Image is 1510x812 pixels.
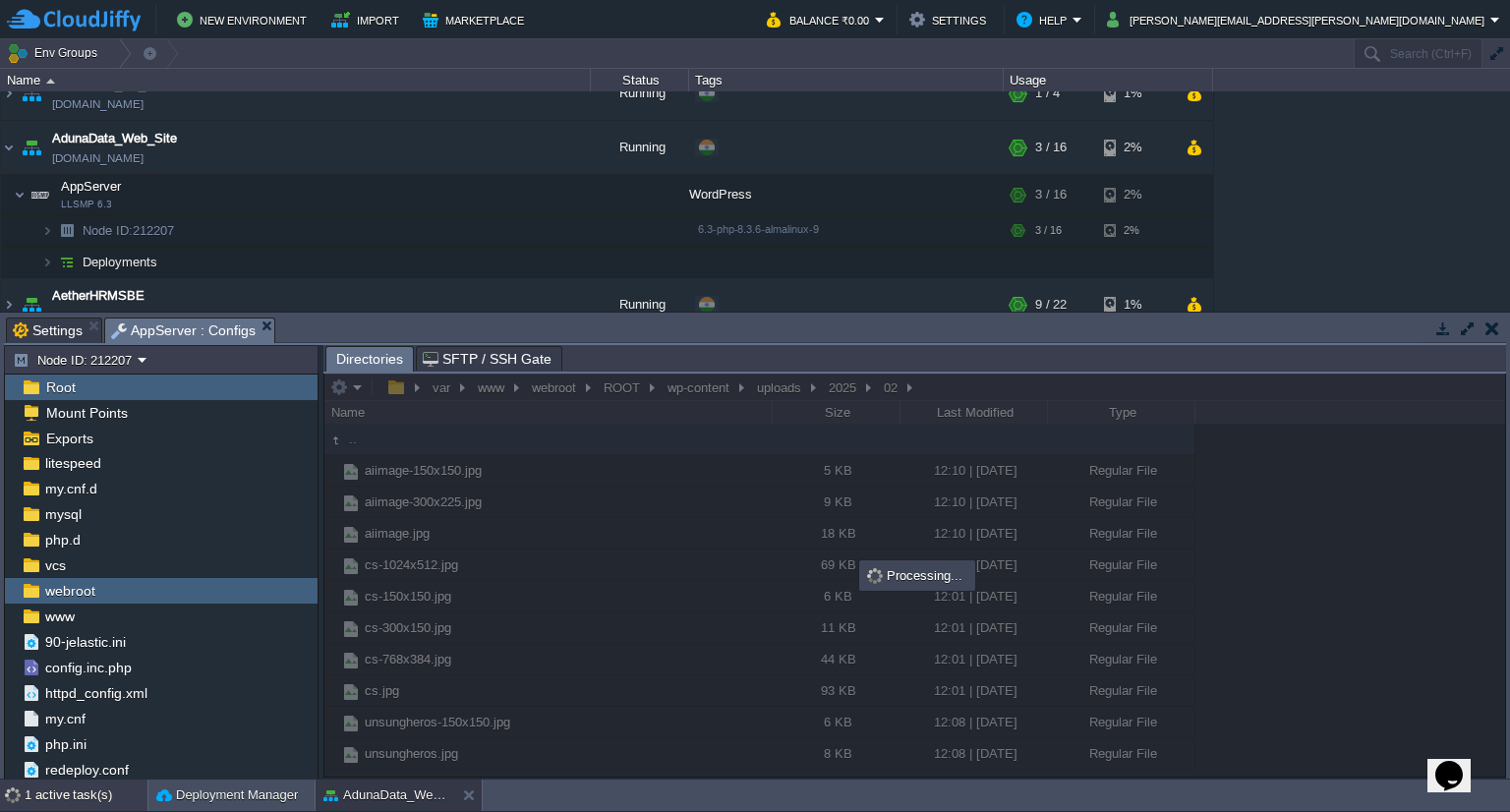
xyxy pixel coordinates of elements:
[1,67,17,120] img: AMDAwAAAACH5BAEAAAAALAAAAAABAAEAAAICRAEAOw==
[156,785,298,805] button: Deployment Manager
[111,319,256,343] span: AppServer : Configs
[1104,67,1168,120] div: 1%
[909,8,992,31] button: Settings
[18,121,45,174] img: AMDAwAAAACH5BAEAAAAALAAAAAABAAEAAAICRAEAOw==
[81,222,177,239] span: 212207
[1104,121,1168,174] div: 2%
[41,480,100,497] a: my.cnf.d
[41,505,85,523] a: mysql
[767,8,875,31] button: Balance ₹0.00
[1427,733,1490,792] iframe: chat widget
[52,286,145,306] a: AetherHRMSBE
[1016,8,1073,31] button: Help
[25,780,147,811] div: 1 active task(s)
[1107,8,1490,31] button: [PERSON_NAME][EMAIL_ADDRESS][PERSON_NAME][DOMAIN_NAME]
[52,129,177,148] a: AdunaData_Web_Site
[1104,215,1168,246] div: 2%
[591,278,689,331] div: Running
[13,319,83,342] span: Settings
[861,562,973,589] div: Processing...
[41,531,84,549] a: php.d
[81,222,177,239] a: Node ID:212207
[41,684,150,702] a: httpd_config.xml
[52,94,144,114] a: [DOMAIN_NAME]
[1,121,17,174] img: AMDAwAAAACH5BAEAAAAALAAAAAABAAEAAAICRAEAOw==
[14,175,26,214] img: AMDAwAAAACH5BAEAAAAALAAAAAABAAEAAAICRAEAOw==
[1035,215,1062,246] div: 3 / 16
[336,347,403,372] span: Directories
[41,659,135,676] a: config.inc.php
[61,199,112,210] span: LLSMP 6.3
[59,179,124,194] a: AppServerLLSMP 6.3
[591,67,689,120] div: Running
[1035,121,1067,174] div: 3 / 16
[59,178,124,195] span: AppServer
[81,254,160,270] a: Deployments
[1,278,17,331] img: AMDAwAAAACH5BAEAAAAALAAAAAABAAEAAAICRAEAOw==
[423,8,530,31] button: Marketplace
[7,39,104,67] button: Env Groups
[331,8,405,31] button: Import
[1035,175,1067,214] div: 3 / 16
[41,556,69,574] a: vcs
[689,175,1004,214] div: WordPress
[690,69,1003,91] div: Tags
[41,608,78,625] a: www
[46,79,55,84] img: AMDAwAAAACH5BAEAAAAALAAAAAABAAEAAAICRAEAOw==
[698,223,819,235] span: 6.3-php-8.3.6-almalinux-9
[18,67,45,120] img: AMDAwAAAACH5BAEAAAAALAAAAAABAAEAAAICRAEAOw==
[323,785,447,805] button: AdunaData_Web_Site
[1005,69,1212,91] div: Usage
[52,306,144,325] a: [DOMAIN_NAME]
[41,582,98,600] a: webroot
[7,8,141,32] img: CloudJiffy
[41,454,104,472] a: litespeed
[2,69,590,91] div: Name
[1035,67,1060,120] div: 1 / 4
[52,148,144,168] a: [DOMAIN_NAME]
[41,215,53,246] img: AMDAwAAAACH5BAEAAAAALAAAAAABAAEAAAICRAEAOw==
[1104,175,1168,214] div: 2%
[41,247,53,277] img: AMDAwAAAACH5BAEAAAAALAAAAAABAAEAAAICRAEAOw==
[41,710,88,727] a: my.cnf
[83,223,133,238] span: Node ID:
[42,378,79,396] a: Root
[591,121,689,174] div: Running
[53,247,81,277] img: AMDAwAAAACH5BAEAAAAALAAAAAABAAEAAAICRAEAOw==
[41,761,132,779] a: redeploy.conf
[41,735,89,753] a: php.ini
[41,633,129,651] a: 90-jelastic.ini
[13,351,138,369] button: Node ID: 212207
[53,215,81,246] img: AMDAwAAAACH5BAEAAAAALAAAAAABAAEAAAICRAEAOw==
[42,430,96,447] a: Exports
[27,175,54,214] img: AMDAwAAAACH5BAEAAAAALAAAAAABAAEAAAICRAEAOw==
[177,8,313,31] button: New Environment
[18,278,45,331] img: AMDAwAAAACH5BAEAAAAALAAAAAABAAEAAAICRAEAOw==
[1035,278,1067,331] div: 9 / 22
[423,347,552,371] span: SFTP / SSH Gate
[1104,278,1168,331] div: 1%
[42,404,131,422] a: Mount Points
[592,69,688,91] div: Status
